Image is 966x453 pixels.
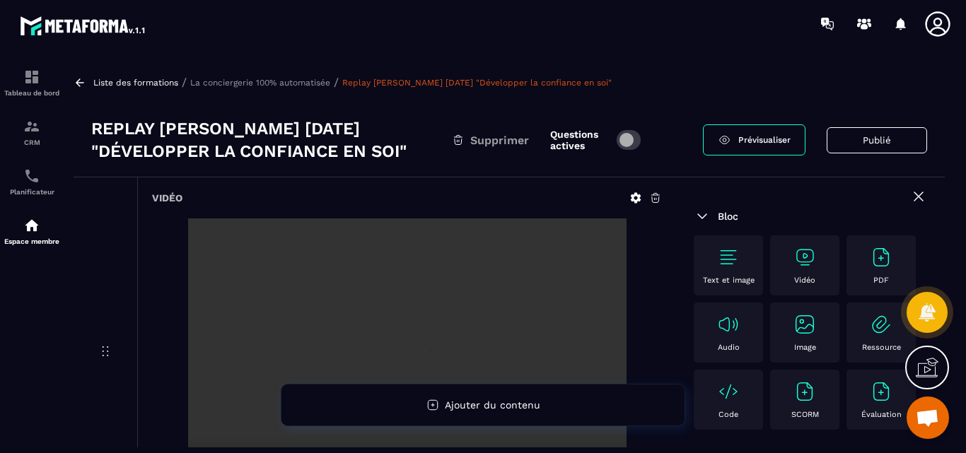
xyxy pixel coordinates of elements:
img: text-image no-wra [793,246,816,269]
img: logo [20,13,147,38]
p: Espace membre [4,237,60,245]
span: Ajouter du contenu [445,399,540,411]
p: Vidéo [794,276,815,285]
p: Audio [718,343,740,352]
p: SCORM [791,410,819,419]
img: text-image no-wra [793,380,816,403]
span: Bloc [718,211,738,222]
h6: Vidéo [152,192,182,204]
a: La conciergerie 100% automatisée [190,78,330,88]
p: Code [718,410,738,419]
a: schedulerschedulerPlanificateur [4,157,60,206]
span: / [182,76,187,89]
img: scheduler [23,167,40,184]
p: PDF [873,276,889,285]
p: Ressource [862,343,901,352]
p: Image [794,343,816,352]
a: automationsautomationsEspace membre [4,206,60,256]
a: Prévisualiser [703,124,805,155]
p: Tableau de bord [4,89,60,97]
button: Publié [827,127,927,153]
a: formationformationCRM [4,107,60,157]
img: text-image no-wra [870,380,892,403]
p: Planificateur [4,188,60,196]
img: text-image no-wra [717,246,740,269]
img: formation [23,118,40,135]
p: Évaluation [861,410,902,419]
img: formation [23,69,40,86]
img: text-image no-wra [870,246,892,269]
img: text-image no-wra [870,313,892,336]
a: formationformationTableau de bord [4,58,60,107]
p: Text et image [703,276,755,285]
span: / [334,76,339,89]
p: CRM [4,139,60,146]
img: automations [23,217,40,234]
img: text-image no-wra [717,380,740,403]
a: Liste des formations [93,78,178,88]
span: Supprimer [470,134,529,147]
img: text-image no-wra [717,313,740,336]
h3: Replay [PERSON_NAME] [DATE] "Développer la confiance en soi" [91,117,452,163]
a: Replay [PERSON_NAME] [DATE] "Développer la confiance en soi" [342,78,612,88]
label: Questions actives [550,129,610,151]
span: Prévisualiser [738,135,791,145]
div: Ouvrir le chat [907,396,949,439]
img: arrow-down [694,208,711,225]
img: text-image no-wra [793,313,816,336]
